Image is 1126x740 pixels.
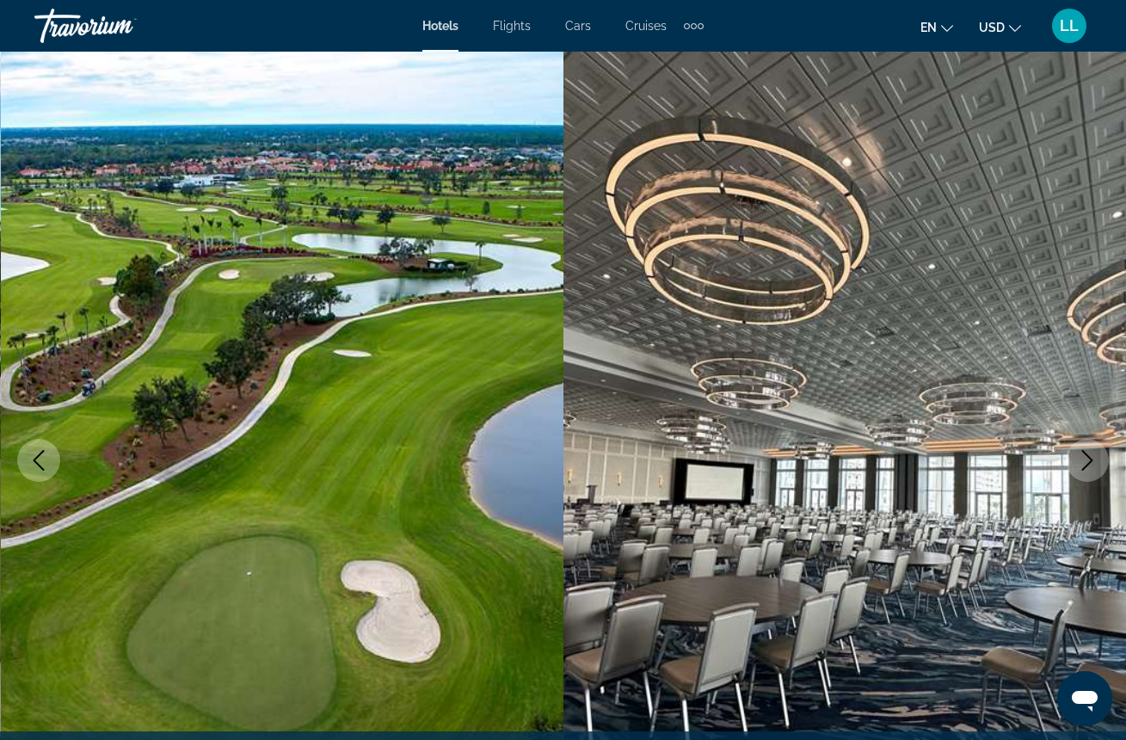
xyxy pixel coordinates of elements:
[1066,439,1109,482] button: Next image
[1057,671,1112,726] iframe: Botón para iniciar la ventana de mensajería
[565,19,591,33] a: Cars
[979,15,1021,40] button: Change currency
[493,19,531,33] a: Flights
[979,21,1005,34] span: USD
[17,439,60,482] button: Previous image
[920,15,953,40] button: Change language
[625,19,667,33] a: Cruises
[1060,17,1079,34] span: LL
[920,21,937,34] span: en
[422,19,458,33] a: Hotels
[34,3,206,48] a: Travorium
[684,12,704,40] button: Extra navigation items
[1047,8,1092,44] button: User Menu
